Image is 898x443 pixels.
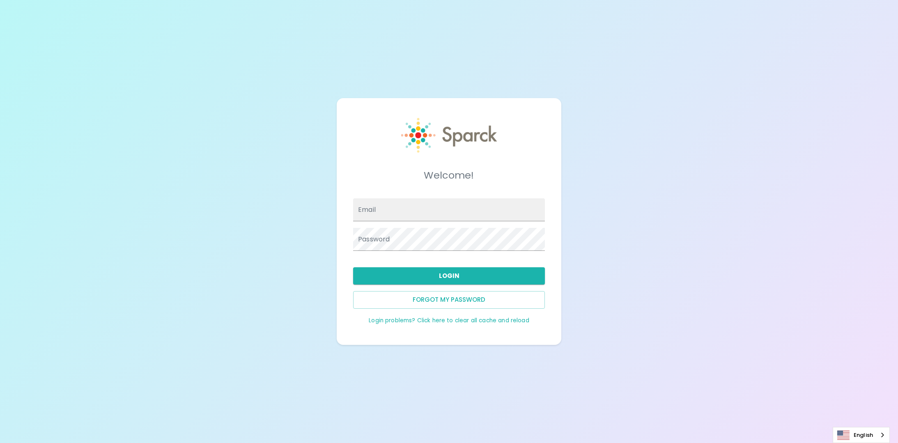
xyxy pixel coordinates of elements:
[353,267,545,285] button: Login
[401,118,497,153] img: Sparck logo
[833,427,890,443] div: Language
[833,427,890,443] aside: Language selected: English
[833,427,889,443] a: English
[353,169,545,182] h5: Welcome!
[353,291,545,308] button: Forgot my password
[369,317,529,324] a: Login problems? Click here to clear all cache and reload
